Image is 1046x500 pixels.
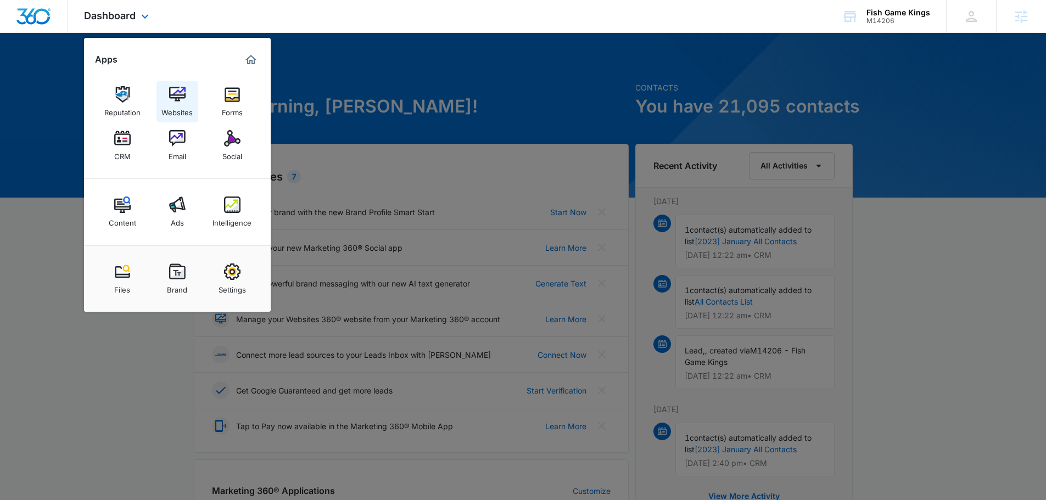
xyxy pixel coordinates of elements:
[211,258,253,300] a: Settings
[866,17,930,25] div: account id
[102,81,143,122] a: Reputation
[171,213,184,227] div: Ads
[156,191,198,233] a: Ads
[109,213,136,227] div: Content
[161,103,193,117] div: Websites
[114,280,130,294] div: Files
[156,125,198,166] a: Email
[167,280,187,294] div: Brand
[156,258,198,300] a: Brand
[212,213,251,227] div: Intelligence
[95,54,118,65] h2: Apps
[211,191,253,233] a: Intelligence
[222,103,243,117] div: Forms
[104,103,141,117] div: Reputation
[169,147,186,161] div: Email
[211,81,253,122] a: Forms
[102,191,143,233] a: Content
[866,8,930,17] div: account name
[156,81,198,122] a: Websites
[102,125,143,166] a: CRM
[84,10,136,21] span: Dashboard
[114,147,131,161] div: CRM
[211,125,253,166] a: Social
[102,258,143,300] a: Files
[222,147,242,161] div: Social
[242,51,260,69] a: Marketing 360® Dashboard
[219,280,246,294] div: Settings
